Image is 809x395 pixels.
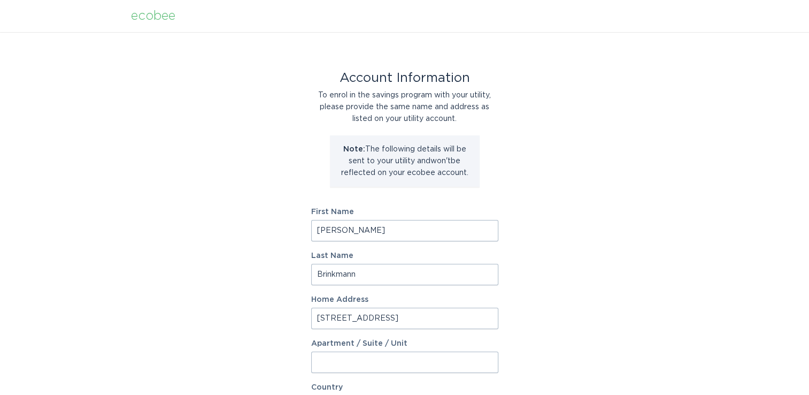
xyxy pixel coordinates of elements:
[311,384,343,391] label: Country
[311,252,498,260] label: Last Name
[311,89,498,125] div: To enrol in the savings program with your utility, please provide the same name and address as li...
[311,72,498,84] div: Account Information
[343,146,365,153] strong: Note:
[311,208,498,216] label: First Name
[131,10,175,22] div: ecobee
[311,296,498,303] label: Home Address
[311,340,498,347] label: Apartment / Suite / Unit
[338,143,472,179] p: The following details will be sent to your utility and won't be reflected on your ecobee account.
